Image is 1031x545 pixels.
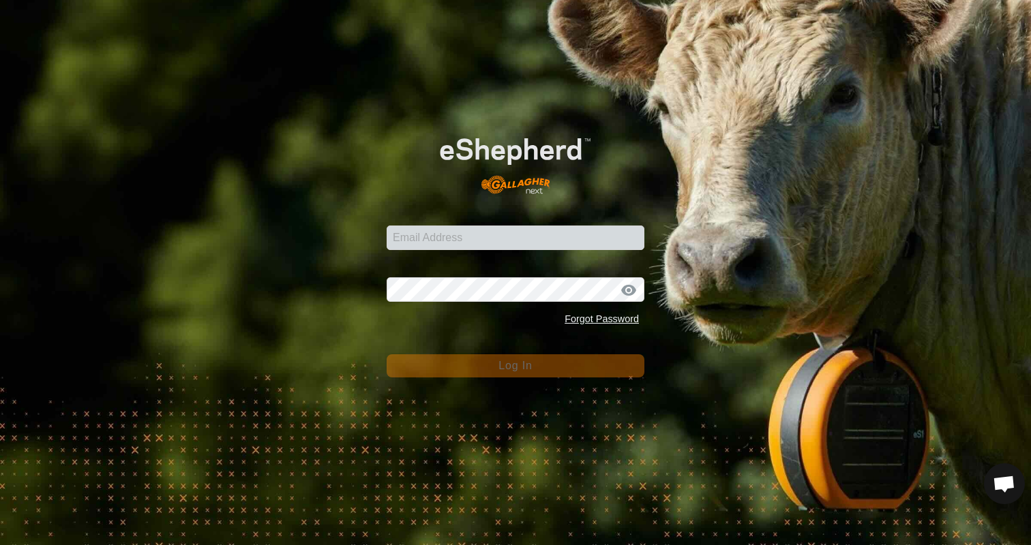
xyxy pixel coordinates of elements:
a: Open chat [984,463,1025,504]
span: Log In [498,360,532,371]
a: Forgot Password [565,313,639,324]
input: Email Address [387,225,644,250]
img: E-shepherd Logo [413,116,618,204]
button: Log In [387,354,644,377]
